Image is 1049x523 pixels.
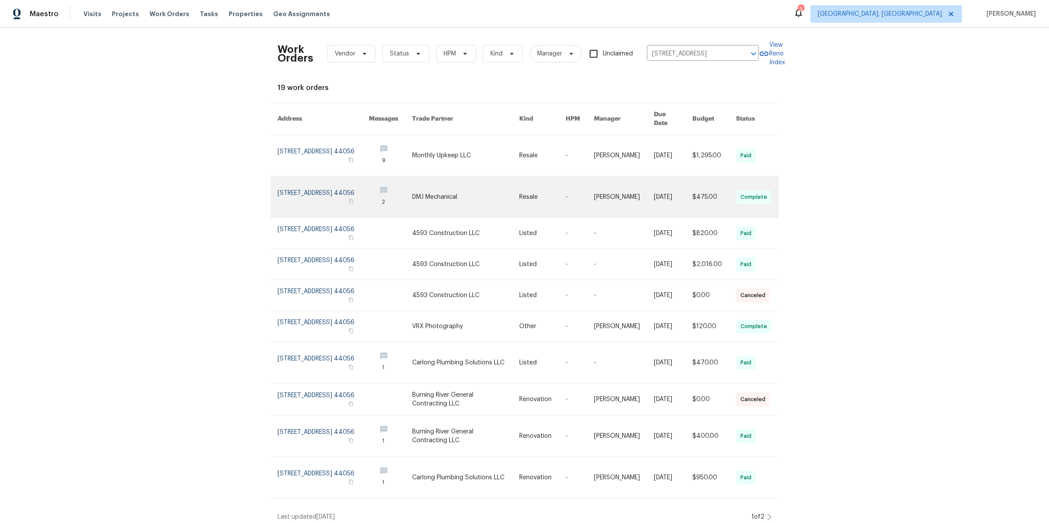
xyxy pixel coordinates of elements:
span: Projects [112,10,139,18]
td: - [559,416,587,457]
td: - [559,311,587,342]
td: [PERSON_NAME] [587,416,647,457]
td: VRX Photography [405,311,512,342]
th: Manager [587,103,647,135]
button: Copy Address [347,197,355,205]
th: Status [729,103,778,135]
button: Open [747,48,760,60]
div: 19 work orders [278,83,771,92]
span: Manager [537,49,562,58]
th: Trade Partner [405,103,512,135]
td: - [559,177,587,218]
td: Resale [512,135,559,177]
td: Carlong Plumbing Solutions LLC [405,342,512,384]
span: [PERSON_NAME] [983,10,1036,18]
td: Burning River General Contracting LLC [405,416,512,457]
td: - [559,218,587,249]
td: - [559,384,587,416]
td: - [559,249,587,280]
button: Copy Address [347,296,355,304]
td: [PERSON_NAME] [587,457,647,499]
td: - [587,280,647,311]
td: Resale [512,177,559,218]
td: 4593 Construction LLC [405,280,512,311]
td: DMJ Mechanical [405,177,512,218]
td: - [559,342,587,384]
td: Listed [512,218,559,249]
td: Renovation [512,457,559,499]
td: - [559,457,587,499]
h2: Work Orders [278,45,313,62]
td: 4593 Construction LLC [405,218,512,249]
th: HPM [559,103,587,135]
span: [DATE] [316,514,335,520]
div: Last updated [278,513,749,521]
th: Messages [362,103,405,135]
th: Budget [685,103,729,135]
button: Copy Address [347,436,355,444]
div: 1 of 2 [751,513,764,521]
th: Kind [512,103,559,135]
td: - [559,135,587,177]
td: - [587,249,647,280]
td: - [559,280,587,311]
span: Status [390,49,409,58]
button: Copy Address [347,327,355,335]
span: Unclaimed [603,49,633,59]
button: Copy Address [347,234,355,242]
span: Tasks [200,11,218,17]
td: - [587,218,647,249]
td: Renovation [512,416,559,457]
th: Due Date [647,103,685,135]
td: Listed [512,280,559,311]
td: Listed [512,249,559,280]
button: Copy Address [347,400,355,408]
a: View Reno Index [759,41,785,67]
td: Other [512,311,559,342]
span: Kind [490,49,503,58]
td: [PERSON_NAME] [587,135,647,177]
td: Renovation [512,384,559,416]
span: [GEOGRAPHIC_DATA], [GEOGRAPHIC_DATA] [818,10,942,18]
td: - [587,342,647,384]
td: [PERSON_NAME] [587,384,647,416]
td: Burning River General Contracting LLC [405,384,512,416]
button: Copy Address [347,363,355,371]
button: Copy Address [347,478,355,486]
td: Monthly Upkeep LLC [405,135,512,177]
input: Enter in an address [647,47,734,61]
span: Vendor [335,49,355,58]
span: Properties [229,10,263,18]
td: Carlong Plumbing Solutions LLC [405,457,512,499]
td: [PERSON_NAME] [587,311,647,342]
span: Work Orders [149,10,189,18]
div: 3 [798,5,804,14]
span: HPM [444,49,456,58]
button: Copy Address [347,265,355,273]
td: [PERSON_NAME] [587,177,647,218]
button: Copy Address [347,156,355,164]
td: Listed [512,342,559,384]
span: Geo Assignments [273,10,330,18]
span: Maestro [30,10,59,18]
td: 4593 Construction LLC [405,249,512,280]
span: Visits [83,10,101,18]
th: Address [271,103,362,135]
